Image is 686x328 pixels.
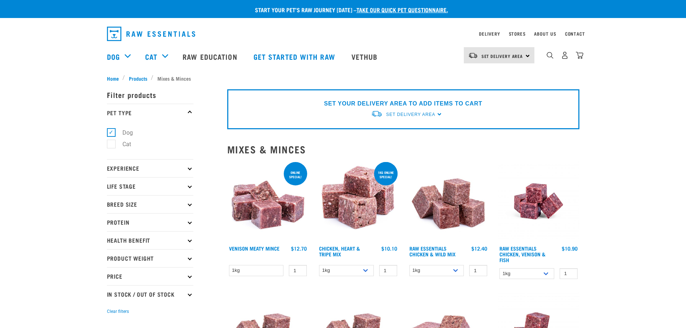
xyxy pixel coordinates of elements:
[324,99,482,108] p: SET YOUR DELIVERY AREA TO ADD ITEMS TO CART
[107,104,193,122] p: Pet Type
[565,32,585,35] a: Contact
[101,24,585,44] nav: dropdown navigation
[379,265,397,276] input: 1
[499,247,546,261] a: Raw Essentials Chicken, Venison & Fish
[107,51,120,62] a: Dog
[107,75,123,82] a: Home
[107,285,193,303] p: In Stock / Out Of Stock
[560,268,578,279] input: 1
[125,75,151,82] a: Products
[344,42,387,71] a: Vethub
[498,161,579,242] img: Chicken Venison mix 1655
[107,249,193,267] p: Product Weight
[562,246,578,251] div: $10.90
[471,246,487,251] div: $12.40
[246,42,344,71] a: Get started with Raw
[107,75,579,82] nav: breadcrumbs
[317,161,399,242] img: 1062 Chicken Heart Tripe Mix 01
[107,195,193,213] p: Breed Size
[284,167,307,182] div: ONLINE SPECIAL!
[107,86,193,104] p: Filter products
[408,161,489,242] img: Pile Of Cubed Chicken Wild Meat Mix
[386,112,435,117] span: Set Delivery Area
[145,51,157,62] a: Cat
[381,246,397,251] div: $10.10
[509,32,526,35] a: Stores
[291,246,307,251] div: $12.70
[481,55,523,57] span: Set Delivery Area
[107,159,193,177] p: Experience
[107,267,193,285] p: Price
[534,32,556,35] a: About Us
[107,231,193,249] p: Health Benefit
[107,213,193,231] p: Protein
[227,144,579,155] h2: Mixes & Minces
[468,52,478,59] img: van-moving.png
[107,27,195,41] img: Raw Essentials Logo
[111,128,136,137] label: Dog
[289,265,307,276] input: 1
[107,177,193,195] p: Life Stage
[374,167,398,182] div: 1kg online special!
[409,247,456,255] a: Raw Essentials Chicken & Wild Mix
[227,161,309,242] img: 1117 Venison Meat Mince 01
[479,32,500,35] a: Delivery
[107,308,129,315] button: Clear filters
[561,51,569,59] img: user.png
[319,247,360,255] a: Chicken, Heart & Tripe Mix
[371,110,382,118] img: van-moving.png
[111,140,134,149] label: Cat
[129,75,147,82] span: Products
[357,8,448,11] a: take our quick pet questionnaire.
[229,247,279,250] a: Venison Meaty Mince
[469,265,487,276] input: 1
[576,51,583,59] img: home-icon@2x.png
[547,52,553,59] img: home-icon-1@2x.png
[107,75,119,82] span: Home
[175,42,246,71] a: Raw Education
